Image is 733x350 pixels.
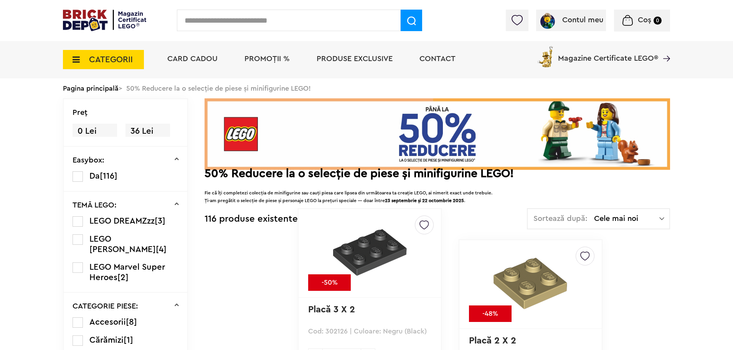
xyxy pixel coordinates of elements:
span: [116] [100,172,117,180]
span: Contul meu [562,16,603,24]
a: Magazine Certificate LEGO® [658,45,670,52]
span: [1] [124,336,133,344]
span: CATEGORII [89,55,133,64]
a: Placă 3 X 2 [308,305,355,314]
p: Preţ [73,109,87,116]
strong: 23 septembrie și 22 octombrie 2025 [385,198,464,203]
span: Cărămizi [89,336,124,344]
a: Pagina principală [63,85,119,92]
span: Coș [638,16,651,24]
p: TEMĂ LEGO: [73,201,117,209]
a: PROMOȚII % [244,55,290,63]
p: Easybox: [73,156,104,164]
span: Magazine Certificate LEGO® [558,45,658,62]
div: > 50% Reducere la o selecție de piese și minifigurine LEGO! [63,78,670,98]
span: [3] [155,217,165,225]
span: LEGO DREAMZzz [89,217,155,225]
div: Fie că îți completezi colecția de minifigurine sau cauți piesa care lipsea din următoarea ta crea... [205,181,670,204]
a: Contul meu [539,16,603,24]
span: 36 Lei [125,124,170,139]
span: [2] [117,273,129,282]
span: 0 Lei [73,124,117,139]
span: LEGO Marvel Super Heroes [89,263,165,282]
span: Accesorii [89,318,126,326]
span: [4] [156,245,167,254]
span: [8] [126,318,137,326]
a: Produse exclusive [317,55,393,63]
a: Placă 2 X 2 [469,336,516,345]
span: Cele mai noi [594,215,659,222]
img: Placă 2 X 2 [494,247,567,320]
a: Card Cadou [167,55,218,63]
span: Da [89,172,100,180]
small: 0 [654,17,662,25]
h2: 50% Reducere la o selecție de piese și minifigurine LEGO! [205,170,670,177]
span: Sortează după: [533,215,588,222]
p: Cod: 302126 | Culoare: Negru (Black) [308,327,431,344]
img: Landing page banner [205,98,670,170]
div: 116 produse existente [205,208,298,230]
div: -50% [308,274,351,291]
div: -48% [469,305,512,322]
img: Placă 3 X 2 [333,216,407,289]
span: LEGO [PERSON_NAME] [89,235,156,254]
p: CATEGORIE PIESE: [73,302,138,310]
a: Contact [419,55,456,63]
